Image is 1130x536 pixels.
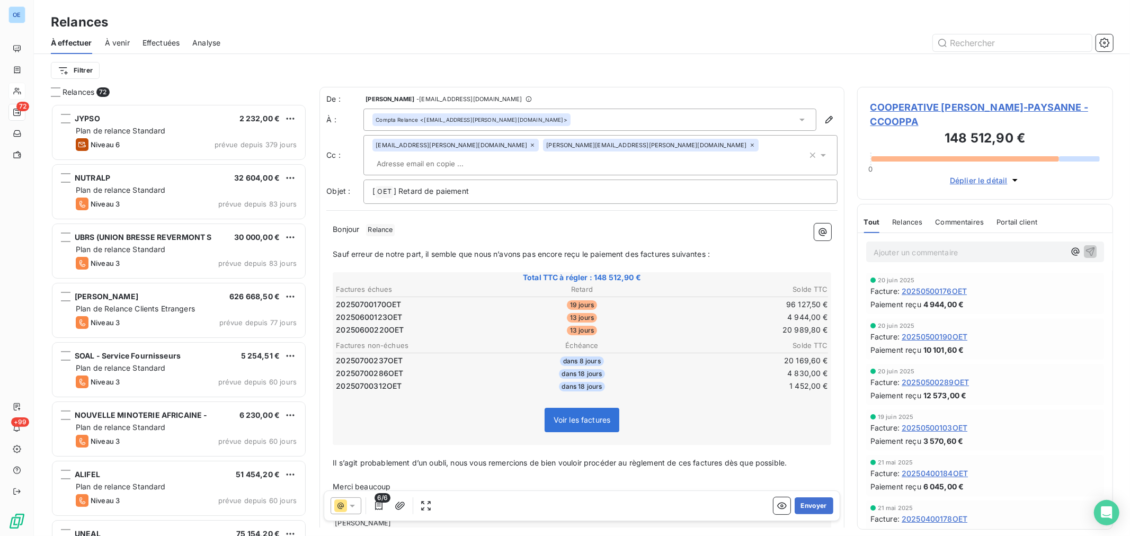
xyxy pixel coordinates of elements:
span: 32 604,00 € [234,173,280,182]
span: Niveau 3 [91,437,120,445]
label: À : [326,114,363,125]
span: Bonjour [333,225,359,234]
span: OET [376,186,393,198]
span: Portail client [996,218,1037,226]
span: 20250400184OET [902,468,968,479]
span: Facture : [870,285,900,297]
span: Objet : [326,186,350,195]
span: 13 jours [567,313,597,323]
span: +99 [11,417,29,427]
h3: Relances [51,13,108,32]
span: Il s’agit probablement d’un oubli, nous vous remercions de bien vouloir procéder au règlement de ... [333,458,787,467]
th: Retard [500,284,664,295]
div: OE [8,6,25,23]
span: prévue depuis 60 jours [218,496,297,505]
span: Niveau 3 [91,200,120,208]
span: Plan de relance Standard [76,423,166,432]
button: Déplier le détail [947,174,1024,186]
span: Compta Relance [376,116,418,123]
span: Plan de relance Standard [76,245,166,254]
span: 19 juin 2025 [878,414,914,420]
span: 20 juin 2025 [878,368,915,374]
span: Commentaires [936,218,984,226]
span: Relances [63,87,94,97]
span: 72 [16,102,29,111]
span: Facture : [870,331,900,342]
td: 96 127,50 € [665,299,829,310]
span: NOUVELLE MINOTERIE AFRICAINE - [75,410,208,419]
span: prévue depuis 60 jours [218,378,297,386]
span: 0 [869,165,873,173]
span: Paiement reçu [870,390,921,401]
h3: 148 512,90 € [870,129,1100,150]
span: dans 18 jours [559,382,606,391]
th: Solde TTC [665,284,829,295]
td: 20250700312OET [335,380,499,392]
span: Paiement reçu [870,299,921,310]
span: 21 mai 2025 [878,505,913,511]
span: prévue depuis 379 jours [215,140,297,149]
th: Solde TTC [665,340,829,351]
span: Total TTC à régler : 148 512,90 € [334,272,830,283]
span: Niveau 6 [91,140,120,149]
button: Envoyer [795,497,833,514]
span: Voir les factures [554,415,611,424]
span: dans 8 jours [560,356,604,366]
span: 20250600123OET [336,312,402,323]
span: 20 juin 2025 [878,323,915,329]
span: À venir [105,38,130,48]
input: Rechercher [933,34,1092,51]
span: Tout [864,218,880,226]
span: Paiement reçu [870,435,921,446]
span: [ [372,186,375,195]
th: Factures échues [335,284,499,295]
span: 20250500289OET [902,377,969,388]
span: 3 570,60 € [923,435,964,446]
span: 30 000,00 € [234,233,280,242]
span: Facture : [870,513,900,524]
span: [PERSON_NAME][EMAIL_ADDRESS][PERSON_NAME][DOMAIN_NAME] [546,142,746,148]
input: Adresse email en copie ... [372,156,495,172]
span: 19 jours [567,300,597,310]
span: 20 juin 2025 [878,277,915,283]
span: Plan de relance Standard [76,126,166,135]
span: 20250600220OET [336,325,404,335]
span: Plan de relance Standard [76,482,166,491]
span: SOAL - Service Fournisseurs [75,351,181,360]
img: Logo LeanPay [8,513,25,530]
span: ALIFEL [75,470,100,479]
span: ] Retard de paiement [394,186,469,195]
span: Paiement reçu [870,344,921,355]
span: Facture : [870,468,900,479]
span: prévue depuis 77 jours [219,318,297,327]
span: - [EMAIL_ADDRESS][DOMAIN_NAME] [416,96,522,102]
span: COOPERATIVE [PERSON_NAME]-PAYSANNE - CCOOPPA [870,100,1100,129]
span: JYPSO [75,114,100,123]
div: Open Intercom Messenger [1094,500,1119,525]
span: 20250700170OET [336,299,401,310]
span: À effectuer [51,38,92,48]
span: Merci beaucoup [333,482,390,491]
span: 6 230,00 € [239,410,280,419]
span: Facture : [870,422,900,433]
span: prévue depuis 60 jours [218,437,297,445]
span: Niveau 3 [91,318,120,327]
span: 6 045,00 € [923,481,964,492]
td: 4 944,00 € [665,311,829,323]
span: dans 18 jours [559,369,606,379]
span: 72 [96,87,109,97]
span: Déplier le détail [950,175,1008,186]
td: 1 452,00 € [665,380,829,392]
td: 20250700237OET [335,355,499,367]
span: Plan de relance Standard [76,185,166,194]
span: Sauf erreur de notre part, il semble que nous n’avons pas encore reçu le paiement des factures su... [333,249,710,258]
span: 20250500103OET [902,422,967,433]
span: Relance [366,224,394,236]
span: 20250400178OET [902,513,967,524]
span: Analyse [192,38,220,48]
a: 72 [8,104,25,121]
span: Plan de relance Standard [76,363,166,372]
th: Factures non-échues [335,340,499,351]
span: 626 668,50 € [229,292,280,301]
span: 2 232,00 € [239,114,280,123]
